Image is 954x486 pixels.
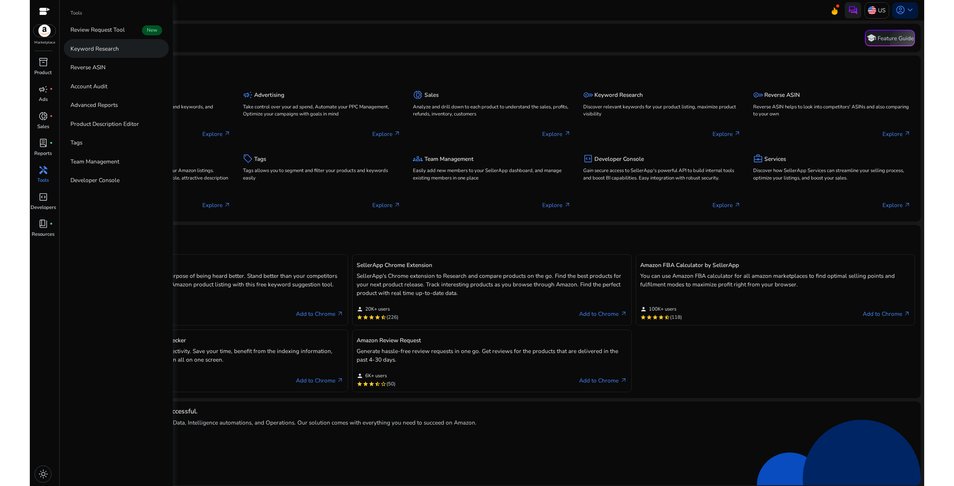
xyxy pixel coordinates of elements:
span: arrow_outward [394,130,401,137]
span: arrow_outward [904,311,910,317]
p: Sales [37,123,49,131]
p: Product Description Editor [70,120,139,128]
p: Tools [37,177,49,184]
span: handyman [38,165,48,175]
p: Explore [372,201,401,209]
p: Take control over your ad spend, Automate your PPC Management, Optimize your campaigns with goals... [243,104,401,118]
span: arrow_outward [337,377,344,384]
a: Add to Chromearrow_outward [579,309,627,319]
span: key [583,90,593,100]
p: Explore [713,201,741,209]
mat-icon: star [652,314,658,320]
p: Reverse ASIN [70,63,105,72]
span: arrow_outward [620,377,627,384]
a: lab_profilefiber_manual_recordReports [30,137,56,163]
p: Developers [31,204,56,212]
mat-icon: star [646,314,652,320]
p: Discover relevant keywords for your product listing, maximize product visibility [583,104,741,118]
span: book_4 [38,219,48,229]
h5: Advertising [254,92,284,98]
h5: Reverse ASIN [764,92,800,98]
p: Marketplace [34,40,55,45]
h4: We Strive our best to make you Successful. [69,407,492,415]
a: handymanTools [30,163,56,190]
a: code_blocksDevelopers [30,191,56,217]
span: inventory_2 [38,57,48,67]
span: (50) [386,381,395,388]
mat-icon: star [658,314,664,320]
a: Add to Chromearrow_outward [296,309,344,319]
span: arrow_outward [564,202,571,209]
p: Built with focus on ease of use and effectivity. Save your time, benefit from the indexing inform... [73,347,344,364]
mat-icon: star [363,381,369,387]
span: school [866,33,876,43]
mat-icon: star [357,381,363,387]
p: Keyword Research [70,44,119,53]
span: donut_small [413,90,423,100]
p: US [878,4,885,17]
p: Explore [542,201,571,209]
h5: Sales [424,92,439,98]
p: Resources [32,231,54,238]
p: Account Audit [70,82,107,90]
p: Tailor make your listing for the sole purpose of being heard better. Stand better than your compe... [73,271,344,289]
p: You can use Amazon FBA calculator for all amazon marketplaces to find optimal selling points and ... [640,271,910,289]
span: fiber_manual_record [50,222,53,226]
p: Tags allows you to segment and filter your products and keywords easily [243,167,401,182]
span: 100K+ users [649,306,676,313]
p: Explore [882,130,911,138]
span: arrow_outward [734,130,741,137]
mat-icon: star [369,381,375,387]
span: campaign [38,85,48,94]
p: Explore [372,130,401,138]
span: fiber_manual_record [50,142,53,145]
mat-icon: star [375,314,380,320]
span: arrow_outward [224,130,231,137]
p: Tools [70,10,82,17]
h5: Tags [254,156,266,162]
p: Discover how SellerApp Services can streamline your selling process, optimize your listings, and ... [753,167,911,182]
mat-icon: person [357,373,363,379]
span: arrow_outward [394,202,401,209]
p: Tags [70,138,82,147]
mat-icon: star_half [380,314,386,320]
span: arrow_outward [564,130,571,137]
p: Team Management [70,157,119,166]
mat-icon: person [357,306,363,313]
span: keyboard_arrow_down [905,5,915,15]
p: Review Request Tool [70,25,125,34]
a: donut_smallfiber_manual_recordSales [30,110,56,137]
h5: Amazon Review Request [357,337,627,344]
span: key [753,90,763,100]
p: Analyze and drill down to each product to understand the sales, profits, refunds, inventory, cust... [413,104,571,118]
p: Product [34,69,52,77]
p: Ads [39,96,48,104]
p: Reports [34,150,52,158]
span: lab_profile [38,138,48,148]
span: arrow_outward [620,311,627,317]
span: arrow_outward [734,202,741,209]
img: us.svg [868,6,876,15]
h5: Amazon Keyword Research Tool [73,262,344,269]
p: Explore [882,201,911,209]
span: code_blocks [38,192,48,202]
span: donut_small [38,111,48,121]
mat-icon: person [640,306,647,313]
mat-icon: star [369,314,375,320]
h5: Amazon FBA Calculator by SellerApp [640,262,910,269]
span: New [142,25,162,35]
mat-icon: star_half [375,381,380,387]
span: code_blocks [583,154,593,163]
a: book_4fiber_manual_recordResources [30,217,56,244]
p: Gain secure access to SellerApp's powerful API to build internal tools and boost BI capabilities.... [583,167,741,182]
span: fiber_manual_record [50,115,53,118]
mat-icon: star [363,314,369,320]
span: campaign [243,90,253,100]
span: fiber_manual_record [50,88,53,91]
a: Add to Chromearrow_outward [863,309,910,319]
a: campaignfiber_manual_recordAds [30,83,56,109]
p: Explore [713,130,741,138]
p: SellerApp's Chrome extension to Research and compare products on the go. Find the best products f... [357,271,627,297]
button: schoolFeature Guide [865,30,915,46]
p: Generate hassle-free review requests in one go. Get reviews for the products that are delivered i... [357,347,627,364]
